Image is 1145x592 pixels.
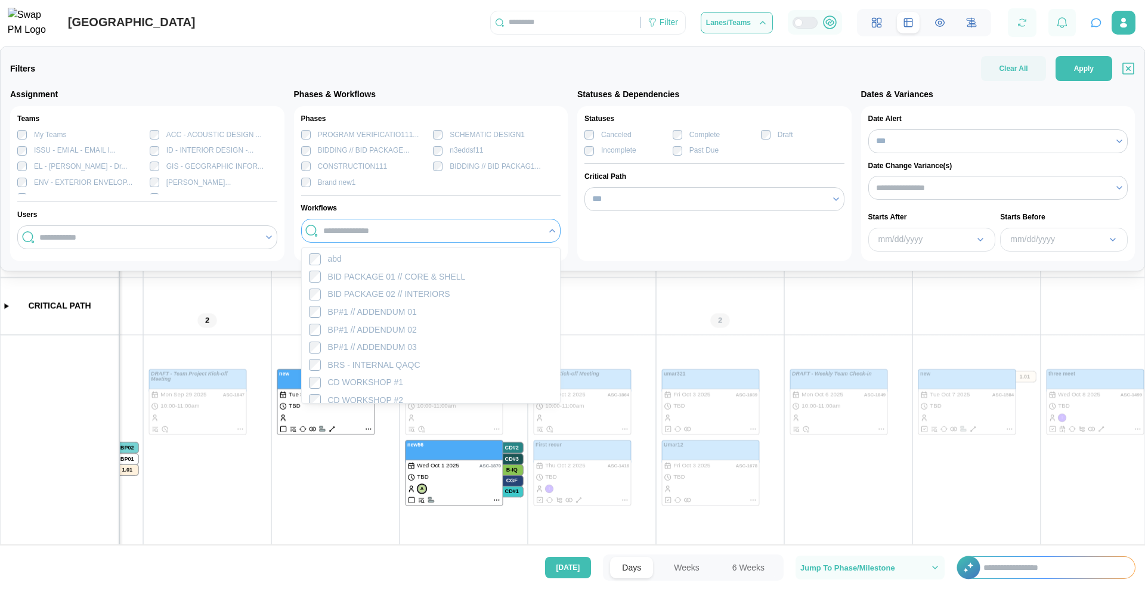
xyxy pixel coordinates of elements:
button: Apply [1056,56,1112,81]
div: Phases [301,113,561,125]
div: Filters [10,63,35,76]
div: [GEOGRAPHIC_DATA] [68,13,196,32]
div: BIDDING // BID PACKAGE... [318,145,410,156]
div: Workflows [301,203,561,214]
button: 6 Weeks [720,557,776,578]
div: Filter [660,16,678,29]
button: Weeks [662,557,711,578]
span: Lanes/Teams [706,19,751,26]
span: [DATE] [556,557,580,578]
div: Date Change Variance(s) [868,160,1128,172]
div: ENV - EXTERIOR ENVELOP... [34,177,132,188]
label: My Teams [27,130,66,140]
div: Starts Before [1000,212,1128,223]
div: CONSTRUCTION111 [318,161,388,172]
div: BP#1 // ADDENDUM 02 [328,325,417,335]
span: Clear All [999,56,1028,81]
div: mm/dd/yyyy [1010,233,1106,246]
div: GIS - GEOGRAPHIC INFOR... [166,161,264,172]
div: Past Due [689,145,719,156]
span: Apply [1074,57,1094,80]
div: abd [328,254,342,264]
button: Open project assistant [1088,14,1104,31]
div: EL - [PERSON_NAME] - Fa... [166,193,261,204]
div: CD WORKSHOP #2 [328,395,404,405]
div: mm/dd/yyyy [878,233,974,246]
div: Teams [17,113,277,125]
button: [DATE] [545,557,592,578]
div: ID - INTERIOR DESIGN -... [166,145,254,156]
div: EL - [PERSON_NAME] - Dr... [34,161,127,172]
div: Draft [778,129,793,141]
div: Statuses [584,113,844,125]
div: Critical Path [584,171,844,182]
div: BRS - INTERNAL QAQC [328,360,420,370]
div: SCHEMATIC DESIGN1 [450,129,525,141]
div: [PERSON_NAME]... [166,177,231,188]
div: Incomplete [601,145,636,156]
div: Complete [689,129,720,141]
div: Phases & Workflows [294,88,568,101]
div: n3eddsf11 [450,145,483,156]
div: Date Alert [868,113,1128,125]
div: FP - FIRE PROTECTION -... [34,193,125,204]
div: Users [17,209,277,221]
div: Statuses & Dependencies [577,88,852,101]
div: Starts After [868,212,996,223]
button: Lanes/Teams [701,12,773,33]
div: Canceled [601,129,632,141]
div: BID PACKAGE 01 // CORE & SHELL [328,272,466,282]
div: + [957,556,1135,579]
div: PROGRAM VERIFICATIO111... [318,129,419,141]
div: Filter [640,13,685,33]
div: Assignment [10,88,284,101]
div: ISSU - EMIAL - EMAIL I... [34,145,116,156]
div: BID PACKAGE 02 // INTERIORS [328,289,450,299]
div: BP#1 // ADDENDUM 01 [328,307,417,317]
button: Jump To Phase/Milestone [796,556,945,579]
div: Brand new1 [318,177,356,188]
div: Dates & Variances [861,88,1135,101]
img: Swap PM Logo [8,8,56,38]
button: Clear All [981,56,1045,81]
div: ACC - ACOUSTIC DESIGN ... [166,129,262,141]
span: Jump To Phase/Milestone [800,564,895,572]
button: Close [1122,62,1135,75]
button: Refresh Grid [1014,14,1030,31]
button: Days [610,557,653,578]
div: BP#1 // ADDENDUM 03 [328,342,417,352]
div: CD WORKSHOP #1 [328,377,404,388]
div: BIDDING // BID PACKAG1... [450,161,540,172]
